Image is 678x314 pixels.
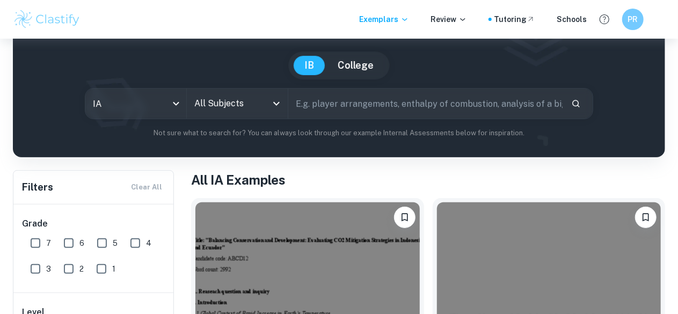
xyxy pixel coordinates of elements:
button: College [327,56,384,75]
button: Bookmark [635,207,657,228]
p: Not sure what to search for? You can always look through our example Internal Assessments below f... [21,128,657,138]
p: Review [431,13,467,25]
h6: Grade [22,217,166,230]
p: Exemplars [359,13,409,25]
button: Bookmark [394,207,415,228]
button: Help and Feedback [595,10,614,28]
span: 1 [112,263,115,275]
button: PR [622,9,644,30]
button: IB [294,56,325,75]
button: Search [567,94,585,113]
a: Tutoring [494,13,535,25]
img: Clastify logo [13,9,81,30]
h6: PR [627,13,639,25]
div: IA [85,89,186,119]
span: 4 [146,237,151,249]
span: 5 [113,237,118,249]
span: 6 [79,237,84,249]
a: Schools [557,13,587,25]
span: 3 [46,263,51,275]
input: E.g. player arrangements, enthalpy of combustion, analysis of a big city... [288,89,563,119]
span: 2 [79,263,84,275]
h1: All IA Examples [191,170,665,189]
span: 7 [46,237,51,249]
button: Open [269,96,284,111]
h6: Filters [22,180,53,195]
